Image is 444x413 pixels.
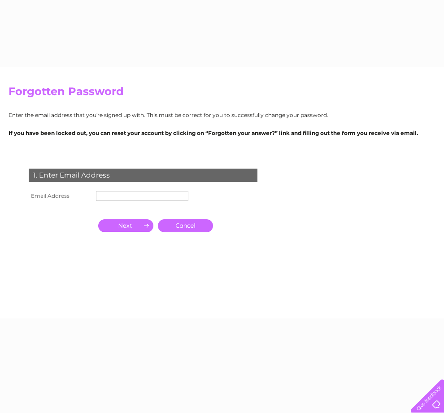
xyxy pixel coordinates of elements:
th: Email Address [26,189,94,203]
p: If you have been locked out, you can reset your account by clicking on “Forgotten your answer?” l... [9,129,435,137]
h2: Forgotten Password [9,85,435,102]
a: Cancel [158,219,213,232]
div: 1. Enter Email Address [29,169,257,182]
p: Enter the email address that you're signed up with. This must be correct for you to successfully ... [9,111,435,119]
